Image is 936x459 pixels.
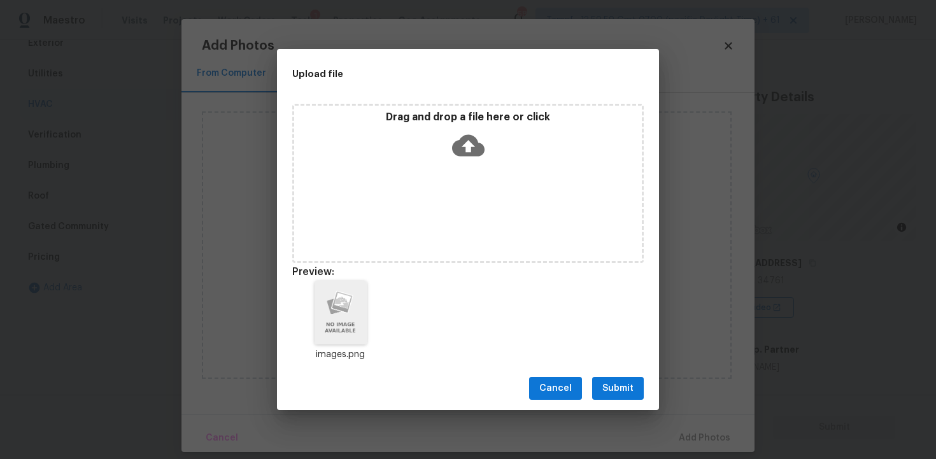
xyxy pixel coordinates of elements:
[315,281,366,344] img: VPwHeX8rCoe3jbIAAAAASUVORK5CYII=
[529,377,582,400] button: Cancel
[294,111,642,124] p: Drag and drop a file here or click
[602,381,634,397] span: Submit
[292,348,389,362] p: images.png
[292,67,586,81] h2: Upload file
[592,377,644,400] button: Submit
[539,381,572,397] span: Cancel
